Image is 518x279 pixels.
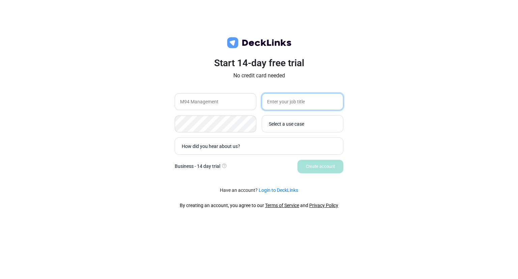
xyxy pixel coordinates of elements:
[225,36,293,50] img: deck-links-logo.c572c7424dfa0d40c150da8c35de9cd0.svg
[262,93,343,110] input: Enter your job title
[265,203,299,208] a: Terms of Service
[309,203,338,208] a: Privacy Policy
[220,187,298,194] small: Have an account?
[175,72,343,80] p: No credit card needed
[180,202,338,209] div: By creating an account, you agree to our and
[175,57,343,69] h3: Start 14-day free trial
[259,187,298,193] a: Login to DeckLinks
[182,143,340,150] div: How did you hear about us?
[175,93,256,110] input: Enter your company name
[269,120,340,127] div: Select a use case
